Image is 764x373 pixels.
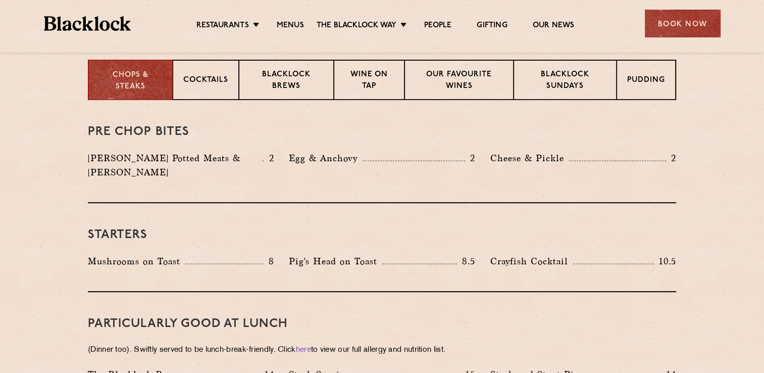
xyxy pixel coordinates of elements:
[88,343,676,357] p: (Dinner too). Swiftly served to be lunch-break-friendly. Click to view our full allergy and nutri...
[289,254,382,268] p: Pig's Head on Toast
[263,255,274,268] p: 8
[264,152,274,165] p: 2
[296,346,311,354] a: here
[645,10,721,37] div: Book Now
[344,69,394,93] p: Wine on Tap
[44,16,131,31] img: BL_Textured_Logo-footer-cropped.svg
[533,21,575,32] a: Our News
[88,151,263,179] p: [PERSON_NAME] Potted Meats & [PERSON_NAME]
[457,255,475,268] p: 8.5
[477,21,507,32] a: Gifting
[317,21,396,32] a: The Blacklock Way
[88,228,676,242] h3: Starters
[277,21,304,32] a: Menus
[196,21,249,32] a: Restaurants
[666,152,676,165] p: 2
[465,152,475,165] p: 2
[88,125,676,138] h3: Pre Chop Bites
[424,21,451,32] a: People
[627,75,665,87] p: Pudding
[415,69,502,93] p: Our favourite wines
[88,317,676,331] h3: PARTICULARLY GOOD AT LUNCH
[249,69,323,93] p: Blacklock Brews
[99,70,162,92] p: Chops & Steaks
[88,254,185,268] p: Mushrooms on Toast
[183,75,228,87] p: Cocktails
[490,151,569,165] p: Cheese & Pickle
[524,69,606,93] p: Blacklock Sundays
[289,151,363,165] p: Egg & Anchovy
[490,254,573,268] p: Crayfish Cocktail
[654,255,676,268] p: 10.5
